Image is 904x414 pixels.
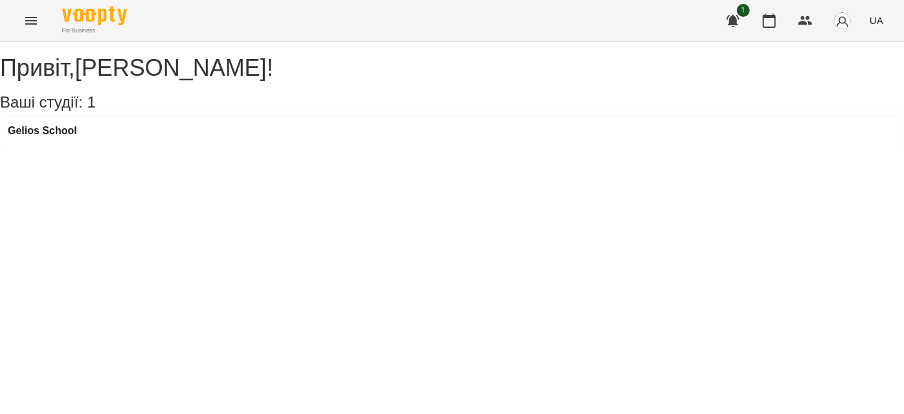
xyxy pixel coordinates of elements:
button: Menu [16,5,47,36]
button: UA [864,8,888,32]
span: For Business [62,27,127,35]
a: Gelios School [8,125,77,137]
span: 1 [87,93,95,111]
img: avatar_s.png [833,12,852,30]
span: UA [870,14,883,27]
img: Voopty Logo [62,6,127,25]
span: 1 [737,4,750,17]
